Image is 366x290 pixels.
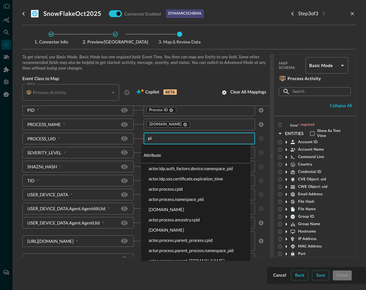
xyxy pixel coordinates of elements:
span: Account ID [298,140,318,145]
li: actor.process.parent_process.cpid [141,235,250,245]
span: Email Address [298,192,323,197]
span: Connector Info [25,40,78,44]
span: Map Schema [279,61,303,70]
button: Hide/Show source field [119,190,129,200]
button: Hide/Show source field [119,105,129,115]
button: Hide/Show source field [119,204,129,214]
div: attribute [141,147,250,163]
svg: Snowflake [31,10,38,17]
span: Process ID [149,108,168,113]
div: PID [27,107,34,113]
button: go back [19,9,29,19]
svg: Process Activity events report when a process launches, injects, opens or terminates another proc... [124,90,130,95]
button: Previous step [288,9,297,19]
span: CWE Object: uid [298,184,328,189]
li: actor.process.cpid [141,184,250,194]
li: actor.process.parent_process.namespace_pid [141,245,250,256]
span: Group ID [298,214,314,219]
div: SHA256_HASH [27,163,57,170]
span: To get started, use Basic Mode. Basic Mode has one required field: Event Time. You then can map a... [22,54,270,71]
button: clear selected values [257,106,265,114]
span: CVE Object: uid [298,177,326,182]
div: Process ID [146,107,176,113]
button: Clear all mappings [218,88,270,97]
button: Hide/Show source field [119,120,129,129]
div: USER_DEVICE_DATA.Agent.Policy.IsApplied [27,256,111,262]
span: Command Line [298,155,324,160]
button: Hide/Show source field [119,147,129,157]
button: Hide/Show source field [119,134,129,143]
li: actor.process.parent_[DOMAIN_NAME] [141,256,250,266]
span: Group Name [298,222,320,227]
p: BETA [163,89,177,95]
span: Hostname [298,229,316,234]
p: Connector Enabled [124,11,161,17]
span: required [301,122,315,127]
div: [URL][DOMAIN_NAME] [27,238,74,244]
button: Hide/Show source field [119,218,129,228]
span: File Hash [298,199,315,204]
button: clear selected values [257,121,265,128]
button: close-drawer [349,10,356,17]
li: actor.idp.auth_factors.device.namespace_pid [141,163,250,174]
h3: SnowFlakeOct2025 [43,10,101,17]
p: dynamic schema [168,11,201,16]
button: ENTITIES [276,129,307,138]
li: [DOMAIN_NAME] [141,204,250,215]
div: USER_DEVICE_DATA [27,191,68,198]
div: TID [27,177,34,184]
div: USER_DEVICE_DATA.Agent.AgentAltUid [27,205,105,212]
li: actor.process.namespace_pid [141,194,250,204]
span: MAC Address [298,244,322,249]
button: Collapse all [326,101,356,111]
button: Hide/Show source field [119,176,129,186]
span: Event Class to Map [22,76,270,82]
button: Hide/Show source field [119,236,129,246]
button: Back [291,270,308,280]
li: actor.idp.sso.certificate.expiration_time [141,174,250,184]
span: Country [298,162,312,167]
span: Port [298,251,306,256]
span: Credential ID [298,170,321,174]
button: Hide/Show source field [119,254,129,264]
label: Select [27,81,35,86]
div: PROCESS_UID [27,135,56,142]
h5: Basic Mode [309,62,338,69]
span: [DOMAIN_NAME] [149,122,182,127]
span: Account Name [298,147,324,152]
span: Copilot [145,88,159,96]
button: Cancel [272,270,288,280]
div: SEVERITY_LEVEL [27,149,61,156]
button: CopilotBETA [132,88,181,97]
input: Search [292,86,337,97]
button: Save [312,270,329,280]
input: Unmapped [145,135,243,143]
button: clear selected values [257,237,265,245]
span: File Name [298,207,316,212]
h5: Process Activity [288,75,321,82]
span: time* [290,124,300,128]
span: Preview/[GEOGRAPHIC_DATA] [83,40,148,44]
div: [DOMAIN_NAME] [146,121,190,128]
p: Step 3 of 3 [298,10,318,17]
div: USER_DEVICE_DATA.Agent.AgentUid [27,220,100,226]
span: IP Address [298,237,317,242]
span: Show As Tree View [317,129,348,138]
li: actor.process.ancestry.cpid [141,215,250,225]
h5: Process Activity [33,89,66,96]
li: [DOMAIN_NAME] [141,225,250,235]
button: clear selected values [257,219,265,227]
div: PROCESS_NAME [27,121,61,128]
button: Hide/Show source field [119,162,129,172]
span: Map & Review Data [153,40,206,44]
